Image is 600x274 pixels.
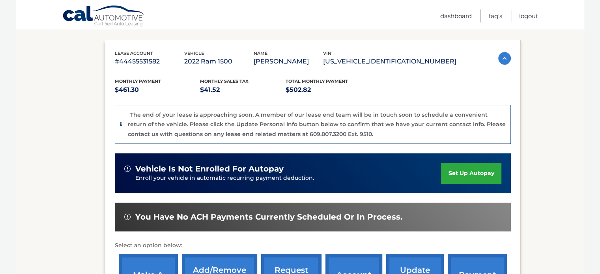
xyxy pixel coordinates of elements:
[441,163,501,184] a: set up autopay
[489,9,502,22] a: FAQ's
[124,214,131,220] img: alert-white.svg
[135,174,441,183] p: Enroll your vehicle in automatic recurring payment deduction.
[62,5,145,28] a: Cal Automotive
[286,78,348,84] span: Total Monthly Payment
[323,56,456,67] p: [US_VEHICLE_IDENTIFICATION_NUMBER]
[135,212,402,222] span: You have no ACH payments currently scheduled or in process.
[115,78,161,84] span: Monthly Payment
[286,84,371,95] p: $502.82
[115,56,184,67] p: #44455531582
[498,52,511,65] img: accordion-active.svg
[184,56,254,67] p: 2022 Ram 1500
[200,84,286,95] p: $41.52
[254,50,267,56] span: name
[128,111,506,138] p: The end of your lease is approaching soon. A member of our lease end team will be in touch soon t...
[440,9,472,22] a: Dashboard
[115,50,153,56] span: lease account
[184,50,204,56] span: vehicle
[519,9,538,22] a: Logout
[115,241,511,250] p: Select an option below:
[323,50,331,56] span: vin
[115,84,200,95] p: $461.30
[254,56,323,67] p: [PERSON_NAME]
[124,166,131,172] img: alert-white.svg
[200,78,249,84] span: Monthly sales Tax
[135,164,284,174] span: vehicle is not enrolled for autopay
